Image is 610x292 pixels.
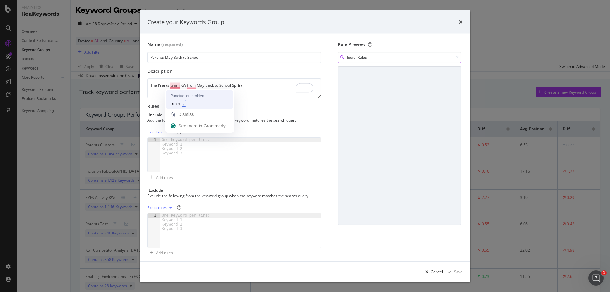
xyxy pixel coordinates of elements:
div: Create your Keywords Group [147,18,224,26]
button: Cancel [423,267,443,277]
div: Add the following to the keyword group when the keyword matches the search query [147,118,320,123]
div: Rule Preview [338,41,461,48]
iframe: Intercom live chat [588,270,604,286]
div: Include [149,112,162,118]
input: Enter a name [147,52,321,63]
input: Choose one of your rules to preview the keywords [338,52,461,63]
div: Save [454,269,463,274]
div: Rules [147,103,321,110]
button: Add rules [147,172,173,182]
div: One Keyword per line: Keyword 1 Keyword 2 Keyword 3 [160,213,213,231]
button: Exact rules [147,202,174,213]
span: (required) [161,41,183,48]
div: times [459,18,463,26]
div: 1 [148,138,160,142]
button: Exact rules [147,127,174,137]
div: Description [147,68,321,74]
div: Exclude [149,187,163,193]
div: Cancel [431,269,443,274]
div: Add rules [156,174,173,180]
div: 1 [148,213,160,217]
span: 1 [601,270,607,275]
div: Exclude the following from the keyword group when the keyword matches the search query [147,193,320,198]
div: One Keyword per line: Keyword 1 Keyword 2 Keyword 3 [160,138,213,155]
div: Add rules [156,250,173,255]
button: Add rules [147,248,173,258]
div: Exact rules [147,130,167,134]
button: Save [445,267,463,277]
div: Name [147,41,160,48]
div: modal [140,10,470,282]
textarea: To enrich screen reader interactions, please activate Accessibility in Grammarly extension settings [147,78,321,98]
div: Exact rules [147,206,167,209]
